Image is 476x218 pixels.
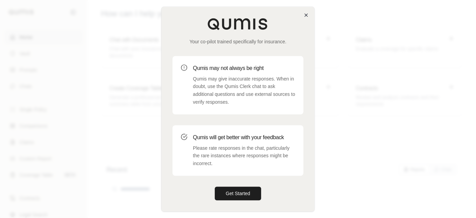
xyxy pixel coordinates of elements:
button: Get Started [215,187,261,200]
h3: Qumis will get better with your feedback [193,133,295,142]
img: Qumis Logo [207,18,269,30]
p: Your co-pilot trained specifically for insurance. [173,38,303,45]
h3: Qumis may not always be right [193,64,295,72]
p: Please rate responses in the chat, particularly the rare instances where responses might be incor... [193,144,295,168]
p: Qumis may give inaccurate responses. When in doubt, use the Qumis Clerk chat to ask additional qu... [193,75,295,106]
